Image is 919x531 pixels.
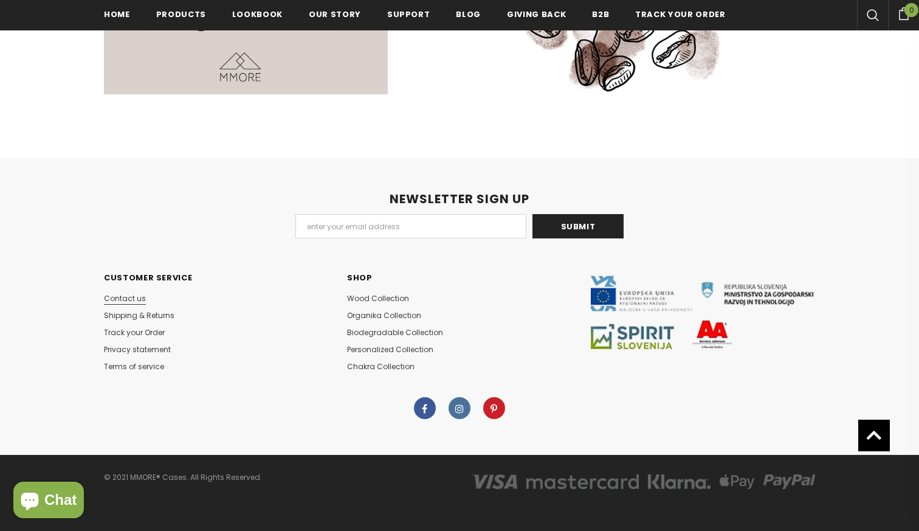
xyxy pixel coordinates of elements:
[104,9,130,20] span: Home
[104,324,165,341] a: Track your Order
[347,361,415,372] span: Chakra Collection
[648,474,711,489] img: american_express
[347,327,443,338] span: Biodegradable Collection
[904,3,918,17] span: 0
[590,307,815,317] a: Javni razpis
[104,310,174,321] span: Shipping & Returns
[347,272,373,283] span: SHOP
[104,341,171,358] a: Privacy statement
[309,9,361,20] span: Our Story
[104,272,192,283] span: Customer Service
[720,474,754,489] img: apple_pay
[472,474,517,489] img: visa
[10,482,88,521] inbox-online-store-chat: Shopify online store chat
[104,361,164,372] span: Terms of service
[390,190,529,207] span: NEWSLETTER SIGN UP
[232,9,283,20] span: Lookbook
[156,9,206,20] span: Products
[763,474,816,489] img: paypal
[104,307,174,324] a: Shipping & Returns
[104,327,165,338] span: Track your Order
[104,469,450,486] div: © 2021 MMORE® Cases. All Rights Reserved.
[104,344,171,355] span: Privacy statement
[526,474,639,489] img: master
[347,290,409,307] a: Wood Collection
[347,324,443,341] a: Biodegradable Collection
[507,9,566,20] span: Giving back
[888,5,919,20] a: 0
[532,214,624,238] input: Submit
[347,344,433,355] span: Personalized Collection
[295,214,526,238] input: Email Address
[347,293,409,304] span: Wood Collection
[590,276,815,349] img: Javni Razpis
[104,358,164,375] a: Terms of service
[347,341,433,358] a: Personalized Collection
[635,9,725,20] span: Track your order
[104,293,146,304] span: Contact us
[592,9,609,20] span: B2B
[347,307,421,324] a: Organika Collection
[387,9,430,20] span: support
[347,310,421,321] span: Organika Collection
[104,290,146,307] a: Contact us
[456,9,481,20] span: Blog
[347,358,415,375] a: Chakra Collection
